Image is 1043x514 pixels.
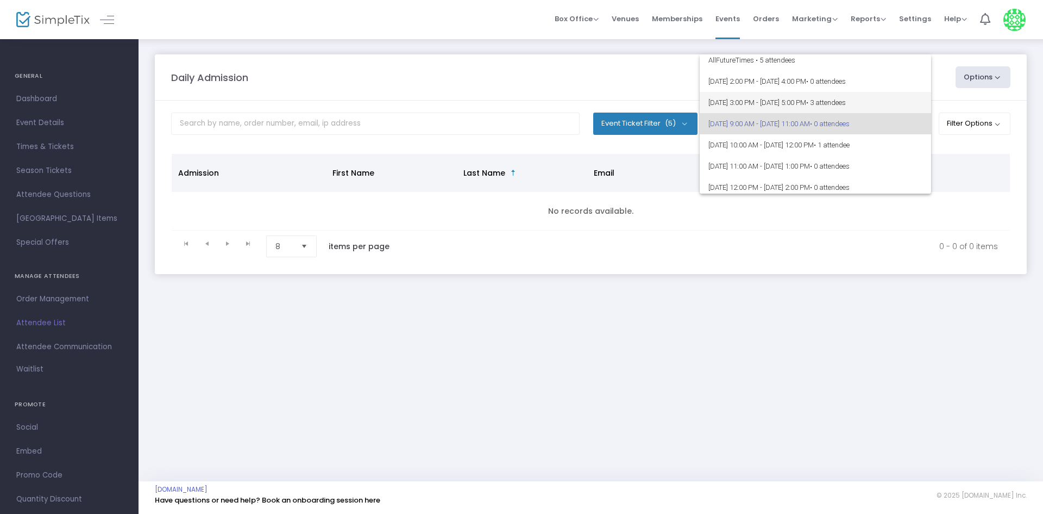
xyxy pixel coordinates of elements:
span: [DATE] 9:00 AM - [DATE] 11:00 AM [708,113,922,134]
span: • 0 attendees [806,77,846,85]
span: [DATE] 3:00 PM - [DATE] 5:00 PM [708,92,922,113]
span: • 1 attendee [814,141,850,149]
span: • 0 attendees [810,183,850,191]
span: • 3 attendees [806,98,846,107]
span: • 0 attendees [810,120,850,128]
span: [DATE] 2:00 PM - [DATE] 4:00 PM [708,71,922,92]
span: [DATE] 12:00 PM - [DATE] 2:00 PM [708,177,922,198]
span: [DATE] 10:00 AM - [DATE] 12:00 PM [708,134,922,156]
span: • 0 attendees [810,162,850,170]
span: All Future Times • 5 attendees [708,49,922,71]
span: [DATE] 11:00 AM - [DATE] 1:00 PM [708,156,922,177]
